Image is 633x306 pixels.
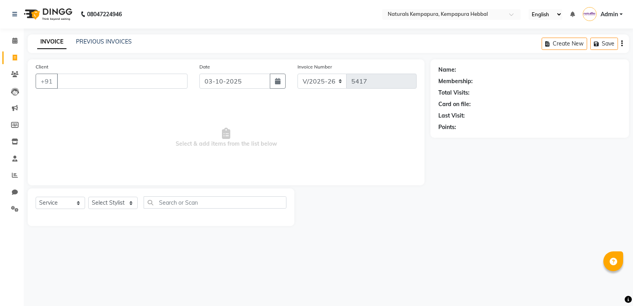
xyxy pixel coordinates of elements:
div: Points: [438,123,456,131]
label: Invoice Number [298,63,332,70]
label: Client [36,63,48,70]
b: 08047224946 [87,3,122,25]
div: Total Visits: [438,89,470,97]
label: Date [199,63,210,70]
div: Last Visit: [438,112,465,120]
button: Save [590,38,618,50]
input: Search by Name/Mobile/Email/Code [57,74,188,89]
a: PREVIOUS INVOICES [76,38,132,45]
img: logo [20,3,74,25]
button: +91 [36,74,58,89]
span: Select & add items from the list below [36,98,417,177]
input: Search or Scan [144,196,286,209]
div: Membership: [438,77,473,86]
div: Name: [438,66,456,74]
div: Card on file: [438,100,471,108]
img: Admin [583,7,597,21]
button: Create New [542,38,587,50]
a: INVOICE [37,35,66,49]
span: Admin [601,10,618,19]
iframe: chat widget [600,274,625,298]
